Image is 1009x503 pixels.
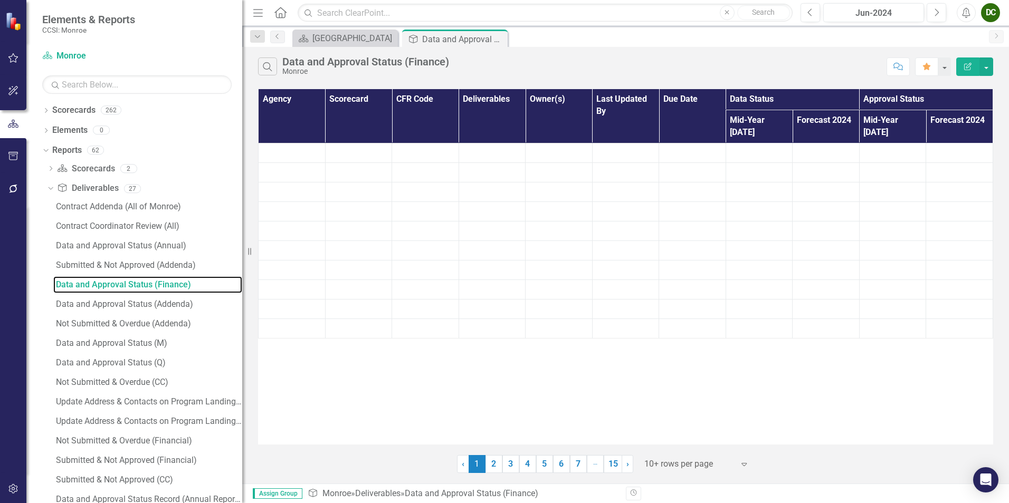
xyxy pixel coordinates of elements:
a: 15 [604,455,622,473]
a: Data and Approval Status (Annual) [53,237,242,254]
small: CCSI: Monroe [42,26,135,34]
a: Deliverables [355,488,401,498]
button: Search [737,5,790,20]
a: Elements [52,124,88,137]
a: Data and Approval Status (M) [53,335,242,352]
span: Elements & Reports [42,13,135,26]
a: Submitted & Not Approved (CC) [53,471,242,488]
div: 262 [101,106,121,115]
a: Submitted & Not Approved (Addenda) [53,257,242,274]
a: Scorecards [52,104,96,117]
div: Data and Approval Status (Annual) [56,241,242,250]
span: Search [752,8,775,16]
div: Data and Approval Status (Finance) [282,56,449,67]
a: Not Submitted & Overdue (Financial) [53,432,242,449]
a: 5 [536,455,553,473]
button: Jun-2024 [823,3,924,22]
div: 27 [124,184,141,193]
div: Contract Addenda (All of Monroe) [56,202,242,211]
a: Update Address & Contacts on Program Landing Page (Finance) [53,393,242,410]
a: Submitted & Not Approved (Financial) [53,452,242,469]
div: 62 [87,146,104,154]
span: ‹ [462,459,464,469]
a: Data and Approval Status (Finance) [53,276,242,293]
a: 2 [486,455,502,473]
input: Search ClearPoint... [298,4,793,22]
div: Jun-2024 [827,7,920,20]
a: Monroe [42,50,174,62]
div: Open Intercom Messenger [973,467,998,492]
div: Data and Approval Status (Q) [56,358,242,367]
div: Submitted & Not Approved (Financial) [56,456,242,465]
a: 7 [570,455,587,473]
div: Data and Approval Status (M) [56,338,242,348]
img: ClearPoint Strategy [5,12,24,31]
div: [GEOGRAPHIC_DATA] [312,32,395,45]
a: Not Submitted & Overdue (Addenda) [53,315,242,332]
a: Update Address & Contacts on Program Landing Page [53,413,242,430]
div: 0 [93,126,110,135]
a: 4 [519,455,536,473]
a: 3 [502,455,519,473]
div: Not Submitted & Overdue (CC) [56,378,242,387]
div: Submitted & Not Approved (CC) [56,475,242,485]
a: [GEOGRAPHIC_DATA] [295,32,395,45]
div: Data and Approval Status (Addenda) [56,299,242,309]
a: Contract Coordinator Review (All) [53,218,242,235]
input: Search Below... [42,75,232,94]
div: 2 [120,164,137,173]
div: Data and Approval Status (Finance) [405,488,538,498]
div: Update Address & Contacts on Program Landing Page [56,417,242,426]
a: Reports [52,144,82,157]
div: » » [308,488,618,500]
a: Data and Approval Status (Addenda) [53,296,242,313]
span: 1 [469,455,486,473]
div: Not Submitted & Overdue (Financial) [56,436,242,446]
div: Monroe [282,67,449,75]
div: Not Submitted & Overdue (Addenda) [56,319,242,328]
div: Contract Coordinator Review (All) [56,221,242,231]
div: Data and Approval Status (Finance) [56,280,242,289]
span: Assign Group [253,488,302,499]
a: Deliverables [57,182,118,195]
a: Monroe [322,488,351,498]
div: Data and Approval Status (Finance) [422,33,505,46]
a: 6 [553,455,570,473]
span: › [626,459,629,469]
div: Submitted & Not Approved (Addenda) [56,260,242,270]
a: Scorecards [57,163,115,175]
a: Contract Addenda (All of Monroe) [53,198,242,215]
a: Not Submitted & Overdue (CC) [53,374,242,391]
a: Data and Approval Status (Q) [53,354,242,371]
button: DC [981,3,1000,22]
div: Update Address & Contacts on Program Landing Page (Finance) [56,397,242,407]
